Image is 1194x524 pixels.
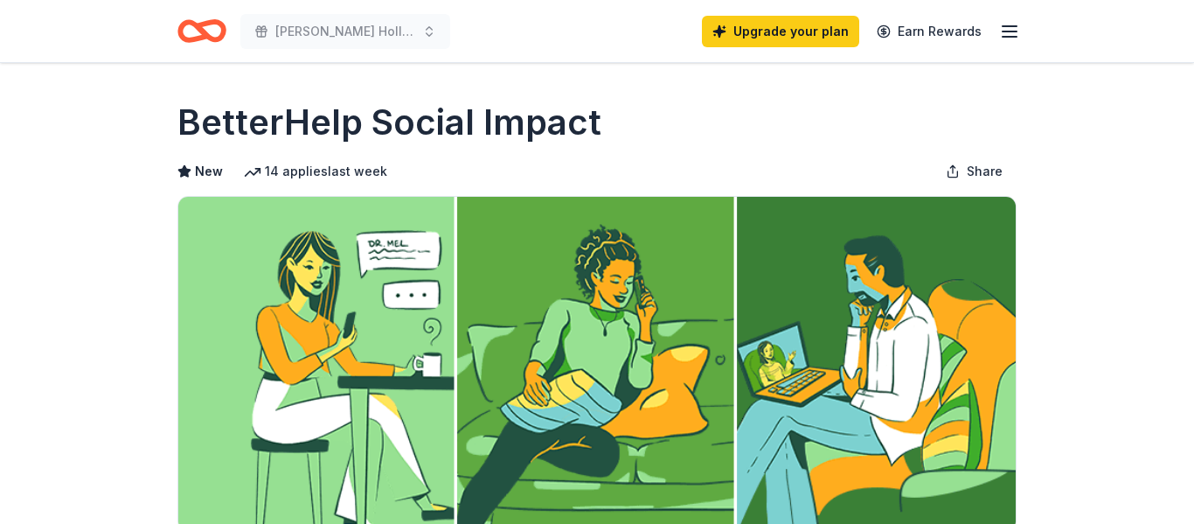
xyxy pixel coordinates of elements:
[866,16,992,47] a: Earn Rewards
[195,161,223,182] span: New
[702,16,859,47] a: Upgrade your plan
[275,21,415,42] span: [PERSON_NAME] Hollow Silent Auction 2026
[244,161,387,182] div: 14 applies last week
[177,98,601,147] h1: BetterHelp Social Impact
[967,161,1003,182] span: Share
[932,154,1017,189] button: Share
[177,10,226,52] a: Home
[240,14,450,49] button: [PERSON_NAME] Hollow Silent Auction 2026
